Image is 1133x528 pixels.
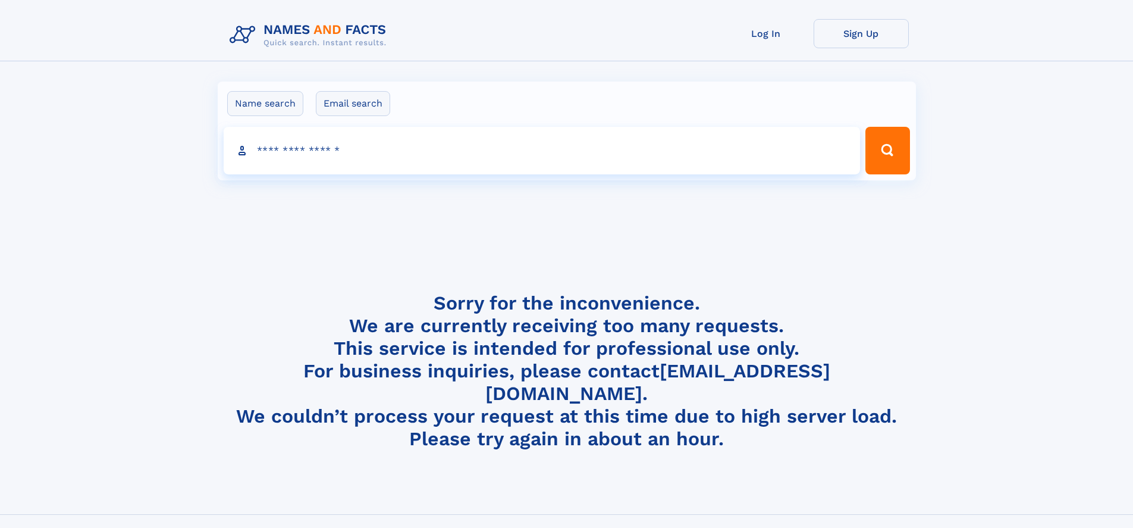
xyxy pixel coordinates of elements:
[225,292,909,451] h4: Sorry for the inconvenience. We are currently receiving too many requests. This service is intend...
[718,19,814,48] a: Log In
[814,19,909,48] a: Sign Up
[316,91,390,116] label: Email search
[485,360,830,405] a: [EMAIL_ADDRESS][DOMAIN_NAME]
[865,127,909,174] button: Search Button
[225,19,396,51] img: Logo Names and Facts
[224,127,861,174] input: search input
[227,91,303,116] label: Name search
